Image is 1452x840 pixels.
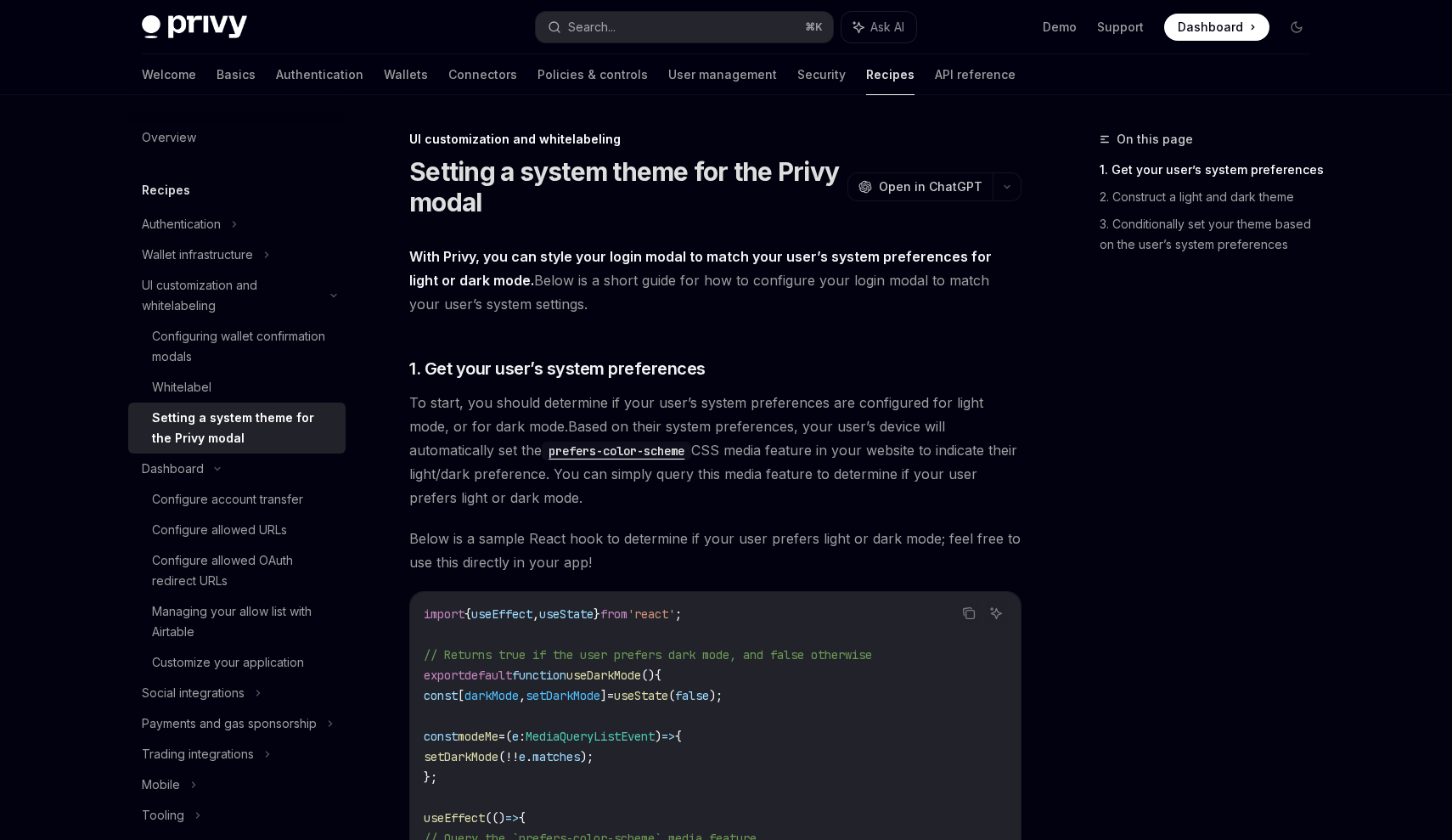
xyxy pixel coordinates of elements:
span: . [526,749,532,764]
a: Dashboard [1164,14,1269,41]
span: Below is a sample React hook to determine if your user prefers light or dark mode; feel free to u... [409,527,1021,574]
a: Recipes [866,54,915,95]
div: Configure allowed OAuth redirect URLs [152,550,335,591]
a: Support [1097,19,1144,36]
div: Trading integrations [142,744,254,764]
strong: With Privy, you can style your login modal to match your user’s system preferences for light or d... [409,248,992,289]
span: ); [709,688,723,703]
span: { [655,668,661,683]
span: useState [614,688,668,703]
span: import [424,606,464,622]
a: Configure allowed URLs [128,515,346,545]
span: () [641,668,655,683]
div: Mobile [142,775,180,795]
span: On this page [1117,129,1193,149]
span: [ [458,688,464,703]
span: : [519,729,526,744]
span: ] [600,688,607,703]
span: // Returns true if the user prefers dark mode, and false otherwise [424,647,872,662]
span: export [424,668,464,683]
div: Dashboard [142,459,204,479]
img: dark logo [142,15,247,39]
a: Security [797,54,846,95]
div: Customize your application [152,652,304,673]
span: useState [539,606,594,622]
div: UI customization and whitelabeling [409,131,1021,148]
span: => [505,810,519,826]
span: ( [505,729,512,744]
div: Setting a system theme for the Privy modal [152,408,335,448]
a: Policies & controls [537,54,648,95]
h5: Recipes [142,180,190,200]
a: Customize your application [128,647,346,678]
span: ( [498,749,505,764]
div: UI customization and whitelabeling [142,275,320,316]
a: Whitelabel [128,372,346,403]
span: ; [675,606,682,622]
span: ( [668,688,675,703]
a: Configuring wallet confirmation modals [128,321,346,372]
button: Open in ChatGPT [847,172,993,201]
span: e [519,749,526,764]
span: Dashboard [1178,19,1243,36]
span: , [519,688,526,703]
a: Basics [217,54,256,95]
span: Open in ChatGPT [879,178,982,195]
span: { [519,810,526,826]
div: Wallet infrastructure [142,245,253,265]
a: 3. Conditionally set your theme based on the user’s system preferences [1100,211,1324,258]
span: darkMode [464,688,519,703]
h1: Setting a system theme for the Privy modal [409,156,841,217]
span: 'react' [628,606,675,622]
span: default [464,668,512,683]
span: => [661,729,675,744]
span: (() [485,810,505,826]
span: = [498,729,505,744]
span: setDarkMode [424,749,498,764]
span: false [675,688,709,703]
a: 1. Get your user’s system preferences [1100,156,1324,183]
button: Toggle dark mode [1283,14,1310,41]
a: Authentication [276,54,363,95]
div: Overview [142,127,196,148]
div: Payments and gas sponsorship [142,713,317,734]
span: ); [580,749,594,764]
div: Configure account transfer [152,489,303,510]
span: }; [424,770,437,785]
span: MediaQueryListEvent [526,729,655,744]
span: const [424,688,458,703]
div: Search... [568,17,616,37]
span: from [600,606,628,622]
span: = [607,688,614,703]
a: Managing your allow list with Airtable [128,596,346,647]
button: Ask AI [841,12,916,42]
a: Welcome [142,54,196,95]
a: API reference [935,54,1016,95]
span: To start, you should determine if your user’s system preferences are configured for light mode, o... [409,391,1021,510]
span: !! [505,749,519,764]
span: setDarkMode [526,688,600,703]
div: Configuring wallet confirmation modals [152,326,335,367]
code: prefers-color-scheme [542,442,691,460]
span: useEffect [424,810,485,826]
button: Copy the contents from the code block [958,602,980,624]
a: 2. Construct a light and dark theme [1100,183,1324,211]
span: { [675,729,682,744]
span: const [424,729,458,744]
div: Whitelabel [152,377,211,397]
span: , [532,606,539,622]
div: Tooling [142,805,184,826]
span: matches [532,749,580,764]
div: Social integrations [142,683,245,703]
span: } [594,606,600,622]
a: Demo [1043,19,1077,36]
a: prefers-color-scheme [542,442,691,459]
a: Setting a system theme for the Privy modal [128,403,346,454]
span: 1. Get your user’s system preferences [409,357,706,381]
span: function [512,668,566,683]
a: Configure account transfer [128,484,346,515]
button: Ask AI [985,602,1007,624]
div: Authentication [142,214,221,234]
span: e [512,729,519,744]
a: Connectors [448,54,517,95]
